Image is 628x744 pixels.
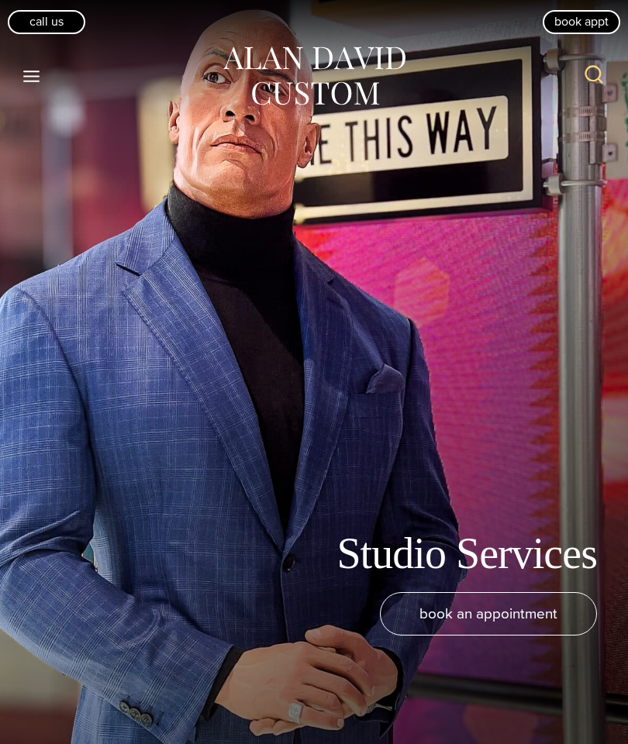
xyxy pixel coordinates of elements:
a: Call Us [8,10,85,33]
span: book an appointment [419,602,557,625]
button: Open menu [16,62,48,90]
a: book appt [543,10,620,33]
img: Alan David Custom [221,42,407,111]
a: book an appointment [380,592,597,635]
button: View Search Form [575,57,612,95]
h1: Studio Services [336,528,597,580]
